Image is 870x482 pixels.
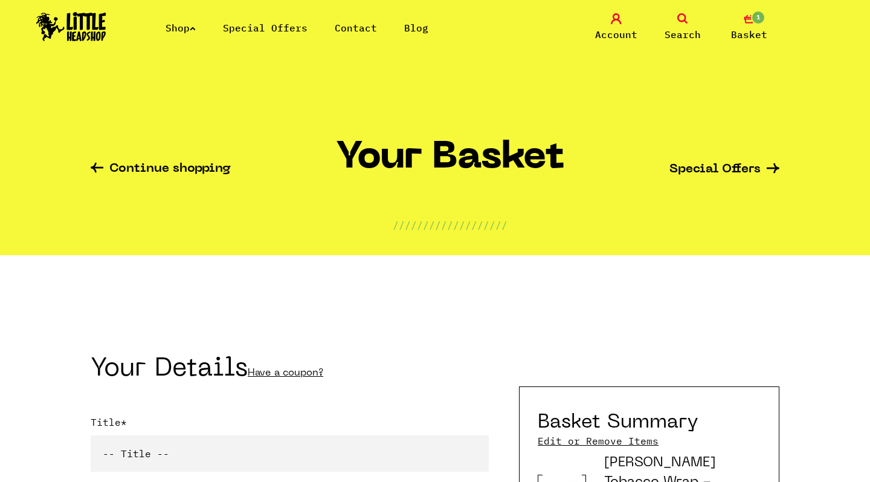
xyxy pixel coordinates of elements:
a: Blog [404,22,428,34]
a: Shop [166,22,196,34]
span: 1 [751,10,765,25]
span: Basket [731,27,767,42]
a: Continue shopping [91,163,231,177]
h1: Your Basket [336,137,564,187]
h2: Your Details [91,358,489,385]
a: Special Offers [669,163,779,176]
img: Little Head Shop Logo [36,12,106,41]
a: 1 Basket [719,13,779,42]
a: Special Offers [223,22,308,34]
label: Title [91,415,489,435]
a: Edit or Remove Items [538,434,659,448]
span: Account [595,27,637,42]
a: Have a coupon? [248,368,323,378]
a: Contact [335,22,377,34]
p: /////////////////// [393,218,507,232]
a: Search [652,13,713,42]
span: Search [665,27,701,42]
h2: Basket Summary [538,411,698,434]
